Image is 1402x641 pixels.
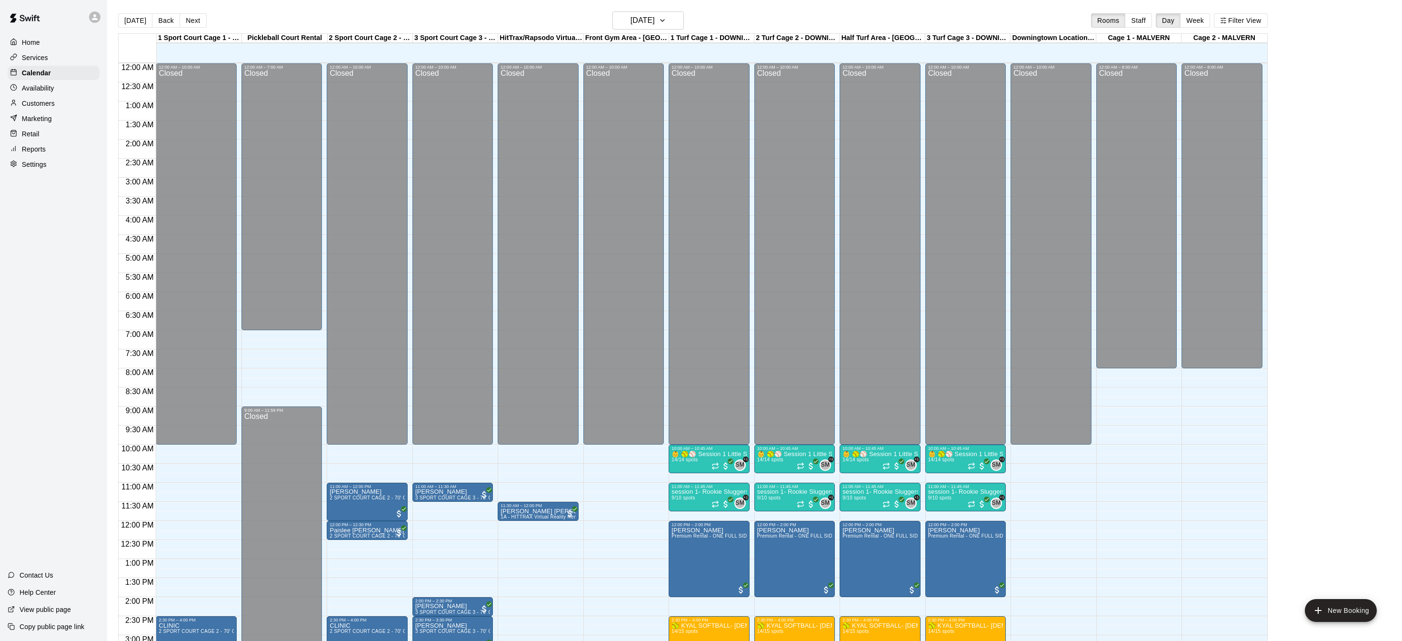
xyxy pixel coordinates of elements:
[735,499,744,508] span: SM
[925,521,1006,597] div: 12:00 PM – 2:00 PM: Premium Rental - ONE FULL SIDE OF MJB - 40'x90' Sport Court and Three Retract...
[999,457,1005,462] span: +1
[842,446,917,451] div: 10:00 AM – 10:45 AM
[842,495,866,500] span: 9/10 spots filled
[22,83,54,93] p: Availability
[22,99,55,108] p: Customers
[415,599,490,603] div: 2:00 PM – 2:30 PM
[586,65,661,70] div: 12:00 AM – 10:00 AM
[415,484,490,489] div: 11:00 AM – 11:30 AM
[754,483,835,511] div: 11:00 AM – 11:45 AM: session 1- Rookie Sluggers- tee ball-- 5 & 6 year olds
[1184,65,1259,70] div: 12:00 AM – 8:00 AM
[823,459,831,471] span: Shane Monaghan & 1 other
[925,483,1006,511] div: 11:00 AM – 11:45 AM: session 1- Rookie Sluggers- tee ball-- 5 & 6 year olds
[244,70,319,334] div: Closed
[123,597,156,605] span: 2:00 PM
[123,102,156,110] span: 1:00 AM
[907,585,917,595] span: All customers have paid
[498,34,583,43] div: HitTrax/Rapsodo Virtual Reality Rental Cage - 16'x35'
[906,499,915,508] span: SM
[977,461,987,471] span: All customers have paid
[823,498,831,509] span: Shane Monaghan & 1 other
[842,618,917,622] div: 2:30 PM – 4:00 PM
[797,500,804,508] span: Recurring event
[498,502,578,521] div: 11:30 AM – 12:00 PM: Connor Barlow
[1013,70,1088,448] div: Closed
[669,34,754,43] div: 1 Turf Cage 1 - DOWNINGTOWN
[671,484,746,489] div: 11:00 AM – 11:45 AM
[842,629,869,634] span: 14/15 spots filled
[928,70,1003,448] div: Closed
[180,13,206,28] button: Next
[22,114,52,123] p: Marketing
[905,498,917,509] div: Shane Monaghan
[992,460,1001,470] span: SM
[669,483,749,511] div: 11:00 AM – 11:45 AM: session 1- Rookie Sluggers- tee ball-- 5 & 6 year olds
[842,484,917,489] div: 11:00 AM – 11:45 AM
[757,65,832,70] div: 12:00 AM – 10:00 AM
[20,605,71,614] p: View public page
[330,629,569,634] span: 2 SPORT COURT CAGE 2 - 70' Cage - Pitching Machines - SPORT COURT SIDE-[GEOGRAPHIC_DATA]
[840,521,920,597] div: 12:00 PM – 2:00 PM: Premium Rental - ONE FULL SIDE OF MJB - 40'x90' Sport Court and Three Retract...
[1011,63,1091,445] div: 12:00 AM – 10:00 AM: Closed
[119,521,156,529] span: 12:00 PM
[330,70,404,448] div: Closed
[992,585,1002,595] span: All customers have paid
[8,157,100,172] div: Settings
[152,13,180,28] button: Back
[8,66,100,80] a: Calendar
[123,159,156,167] span: 2:30 AM
[743,457,749,462] span: +1
[738,459,746,471] span: Shane Monaghan & 1 other
[123,216,156,224] span: 4:00 AM
[671,457,698,462] span: 14/14 spots filled
[842,65,917,70] div: 12:00 AM – 10:00 AM
[925,445,1006,473] div: 10:00 AM – 10:45 AM: 👶 🥎⚾️ Session 1 Little Sluggers- Tee ball program 3 & 4 year olds
[925,34,1011,43] div: 3 Turf Cage 3 - DOWNINGTOWN
[123,616,156,624] span: 2:30 PM
[842,522,917,527] div: 12:00 PM – 2:00 PM
[8,35,100,50] div: Home
[994,498,1002,509] span: Shane Monaghan & 1 other
[928,484,1003,489] div: 11:00 AM – 11:45 AM
[123,273,156,281] span: 5:30 AM
[842,533,1057,539] span: Premium Rental - ONE FULL SIDE OF MJB - 40'x90' Sport Court and Three Retractable Cages
[157,34,242,43] div: 1 Sport Court Cage 1 - DOWNINGTOWN
[123,349,156,357] span: 7:30 AM
[821,585,831,595] span: All customers have paid
[412,597,493,616] div: 2:00 PM – 2:30 PM: Ben Kelly
[928,522,1003,527] div: 12:00 PM – 2:00 PM
[1156,13,1181,28] button: Day
[928,446,1003,451] div: 10:00 AM – 10:45 AM
[244,408,319,413] div: 9:00 AM – 11:59 PM
[119,445,156,453] span: 10:00 AM
[159,65,233,70] div: 12:00 AM – 10:00 AM
[928,618,1003,622] div: 2:30 PM – 4:00 PM
[415,629,656,634] span: 3 SPORT COURT CAGE 3 - 70' Cage and PITCHING MACHINE - SPORT COURT SIDE-DOWNINGTOWN
[22,129,40,139] p: Retail
[1096,34,1182,43] div: Cage 1 - MALVERN
[840,445,920,473] div: 10:00 AM – 10:45 AM: 👶 🥎⚾️ Session 1 Little Sluggers- Tee ball program 3 & 4 year olds
[415,70,490,448] div: Closed
[118,13,152,28] button: [DATE]
[498,63,578,445] div: 12:00 AM – 10:00 AM: Closed
[757,522,832,527] div: 12:00 PM – 2:00 PM
[123,330,156,338] span: 7:00 AM
[734,459,746,471] div: Shane Monaghan
[1096,63,1177,368] div: 12:00 AM – 8:00 AM: Closed
[119,63,156,71] span: 12:00 AM
[159,629,398,634] span: 2 SPORT COURT CAGE 2 - 70' Cage - Pitching Machines - SPORT COURT SIDE-[GEOGRAPHIC_DATA]
[565,509,575,519] span: All customers have paid
[123,235,156,243] span: 4:30 AM
[501,503,575,508] div: 11:30 AM – 12:00 PM
[612,11,684,30] button: [DATE]
[821,460,830,470] span: SM
[671,70,746,448] div: Closed
[820,498,831,509] div: Shane Monaghan
[671,65,746,70] div: 12:00 AM – 10:00 AM
[671,629,698,634] span: 14/15 spots filled
[754,521,835,597] div: 12:00 PM – 2:00 PM: Premium Rental - ONE FULL SIDE OF MJB - 40'x90' Sport Court and Three Retract...
[8,96,100,111] div: Customers
[721,461,731,471] span: All customers have paid
[925,63,1006,445] div: 12:00 AM – 10:00 AM: Closed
